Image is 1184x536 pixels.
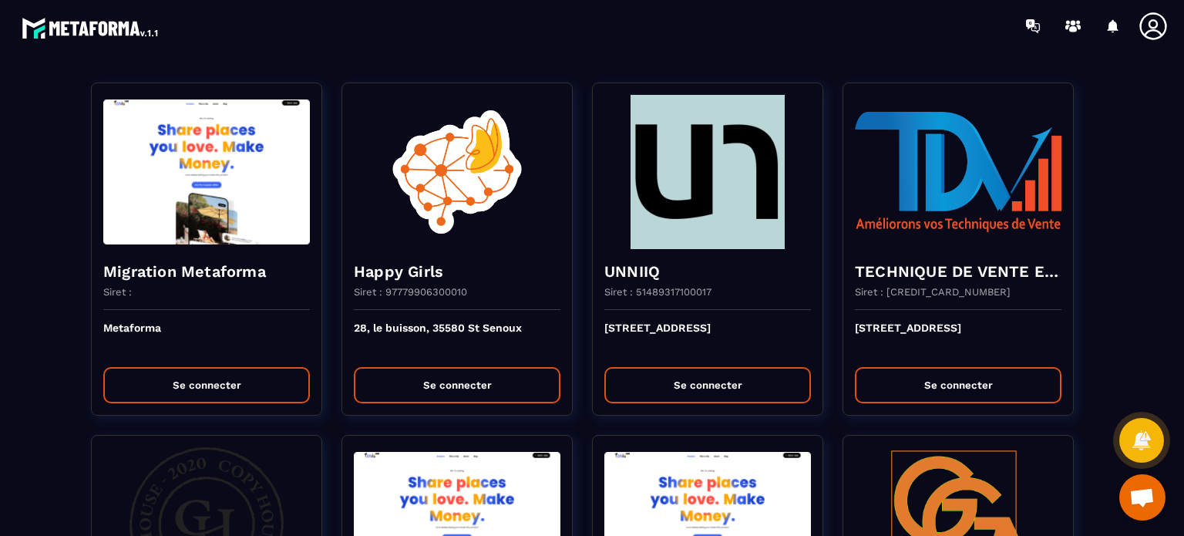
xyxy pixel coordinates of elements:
[604,367,811,403] button: Se connecter
[354,95,560,249] img: funnel-background
[22,14,160,42] img: logo
[604,95,811,249] img: funnel-background
[103,322,310,356] p: Metaforma
[855,322,1061,356] p: [STREET_ADDRESS]
[855,95,1061,249] img: funnel-background
[855,286,1011,298] p: Siret : [CREDIT_CARD_NUMBER]
[604,322,811,356] p: [STREET_ADDRESS]
[103,261,310,282] h4: Migration Metaforma
[855,367,1061,403] button: Se connecter
[103,367,310,403] button: Se connecter
[103,286,132,298] p: Siret :
[1119,474,1165,521] div: Ouvrir le chat
[103,95,310,249] img: funnel-background
[604,261,811,282] h4: UNNIIQ
[604,286,711,298] p: Siret : 51489317100017
[354,261,560,282] h4: Happy Girls
[354,286,467,298] p: Siret : 97779906300010
[354,367,560,403] button: Se connecter
[354,322,560,356] p: 28, le buisson, 35580 St Senoux
[855,261,1061,282] h4: TECHNIQUE DE VENTE EDITION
